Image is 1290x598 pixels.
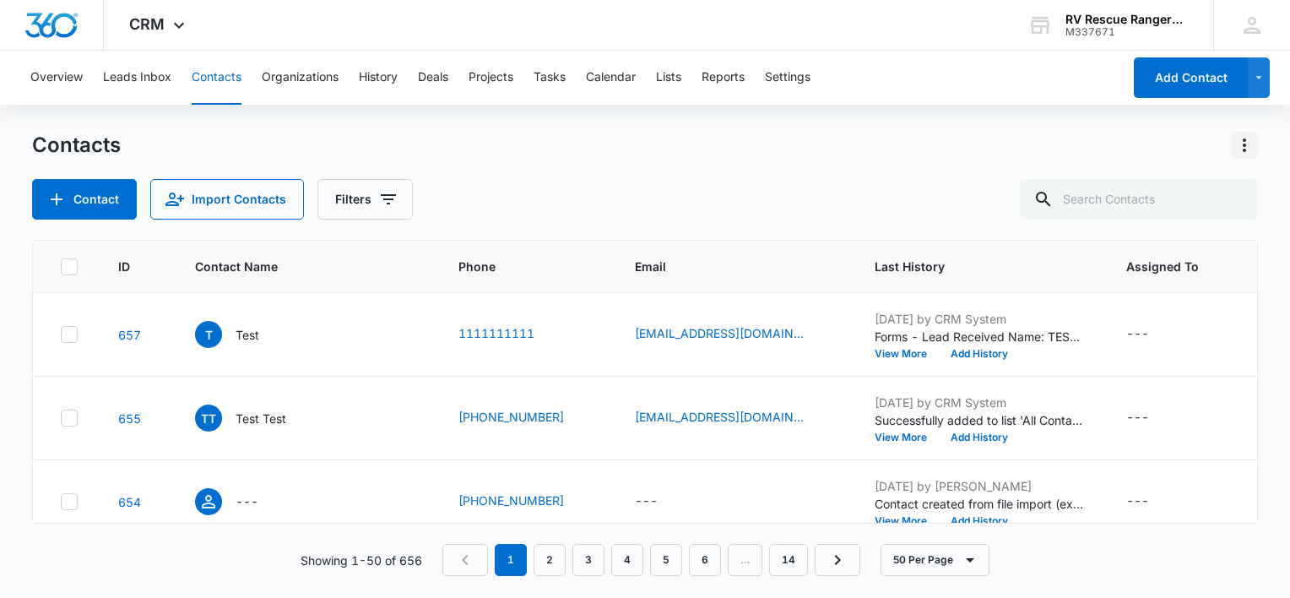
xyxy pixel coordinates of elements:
[635,408,834,428] div: Email - madwire@test.com - Select to Edit Field
[458,492,594,512] div: Phone - +1 (909) 282-4806 - Select to Edit Field
[236,492,258,510] p: ---
[656,51,681,105] button: Lists
[881,544,989,576] button: 50 Per Page
[30,51,83,105] button: Overview
[495,544,527,576] em: 1
[118,495,141,509] a: Navigate to contact details page for 654
[875,328,1086,345] p: Forms - Lead Received Name: TEST Email: [EMAIL_ADDRESS][DOMAIN_NAME] Phone: [PHONE_NUMBER] How ca...
[875,258,1061,275] span: Last History
[1231,132,1258,159] button: Actions
[875,495,1086,513] p: Contact created from file import (export-20250909-211616.csv): --
[195,488,289,515] div: Contact Name - - Select to Edit Field
[195,405,317,432] div: Contact Name - Test Test - Select to Edit Field
[195,321,290,348] div: Contact Name - Test - Select to Edit Field
[635,324,834,345] div: Email - TEST@test.com - Select to Edit Field
[317,179,413,220] button: Filters
[1065,26,1189,38] div: account id
[1134,57,1248,98] button: Add Contact
[1126,324,1149,345] div: ---
[875,394,1086,411] p: [DATE] by CRM System
[442,544,860,576] nav: Pagination
[32,179,137,220] button: Add Contact
[1126,408,1149,428] div: ---
[236,410,286,427] p: Test Test
[635,492,688,512] div: Email - - Select to Edit Field
[1126,408,1179,428] div: Assigned To - - Select to Edit Field
[650,544,682,576] a: Page 5
[611,544,643,576] a: Page 4
[1126,492,1149,512] div: ---
[939,349,1020,359] button: Add History
[702,51,745,105] button: Reports
[192,51,241,105] button: Contacts
[32,133,121,158] h1: Contacts
[689,544,721,576] a: Page 6
[534,51,566,105] button: Tasks
[875,349,939,359] button: View More
[769,544,808,576] a: Page 14
[815,544,860,576] a: Next Page
[359,51,398,105] button: History
[875,411,1086,429] p: Successfully added to list 'All Contacts'.
[939,432,1020,443] button: Add History
[118,328,141,342] a: Navigate to contact details page for Test
[586,51,636,105] button: Calendar
[301,552,422,569] p: Showing 1-50 of 656
[1126,258,1199,275] span: Assigned To
[236,326,259,344] p: Test
[875,516,939,526] button: View More
[875,310,1086,328] p: [DATE] by CRM System
[458,324,534,342] a: 1111111111
[458,408,564,426] a: [PHONE_NUMBER]
[939,516,1020,526] button: Add History
[635,408,804,426] a: [EMAIL_ADDRESS][DOMAIN_NAME]
[1065,13,1189,26] div: account name
[572,544,604,576] a: Page 3
[469,51,513,105] button: Projects
[418,51,448,105] button: Deals
[103,51,171,105] button: Leads Inbox
[118,411,141,426] a: Navigate to contact details page for Test Test
[458,324,565,345] div: Phone - (111) 111-1111 - Select to Edit Field
[1020,179,1258,220] input: Search Contacts
[458,408,594,428] div: Phone - (970) 555-5555 - Select to Edit Field
[1126,324,1179,345] div: Assigned To - - Select to Edit Field
[635,324,804,342] a: [EMAIL_ADDRESS][DOMAIN_NAME]
[195,321,222,348] span: T
[262,51,339,105] button: Organizations
[635,492,658,512] div: ---
[1126,492,1179,512] div: Assigned To - - Select to Edit Field
[875,477,1086,495] p: [DATE] by [PERSON_NAME]
[765,51,810,105] button: Settings
[195,405,222,432] span: TT
[118,258,130,275] span: ID
[150,179,304,220] button: Import Contacts
[458,258,570,275] span: Phone
[635,258,810,275] span: Email
[458,492,564,509] a: [PHONE_NUMBER]
[195,258,393,275] span: Contact Name
[875,432,939,443] button: View More
[129,15,165,33] span: CRM
[534,544,566,576] a: Page 2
